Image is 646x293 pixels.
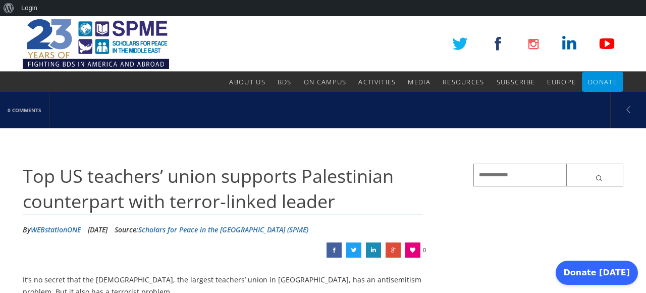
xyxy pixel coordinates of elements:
[138,225,308,234] a: Scholars for Peace in the [GEOGRAPHIC_DATA] (SPME)
[408,77,430,86] span: Media
[229,77,265,86] span: About Us
[443,77,484,86] span: Resources
[278,77,292,86] span: BDS
[408,72,430,92] a: Media
[346,242,361,258] a: Top US teachers’ union supports Palestinian counterpart with terror-linked leader
[497,72,535,92] a: Subscribe
[588,72,617,92] a: Donate
[304,77,347,86] span: On Campus
[588,77,617,86] span: Donate
[386,242,401,258] a: Top US teachers’ union supports Palestinian counterpart with terror-linked leader
[547,72,576,92] a: Europe
[423,242,426,258] span: 0
[443,72,484,92] a: Resources
[366,242,381,258] a: Top US teachers’ union supports Palestinian counterpart with terror-linked leader
[23,222,81,237] li: By
[229,72,265,92] a: About Us
[358,77,396,86] span: Activities
[304,72,347,92] a: On Campus
[88,222,107,237] li: [DATE]
[278,72,292,92] a: BDS
[23,16,169,72] img: SPME
[31,225,81,234] a: WEBstationONE
[547,77,576,86] span: Europe
[327,242,342,258] a: Top US teachers’ union supports Palestinian counterpart with terror-linked leader
[358,72,396,92] a: Activities
[23,164,394,214] span: Top US teachers’ union supports Palestinian counterpart with terror-linked leader
[115,222,308,237] div: Source:
[497,77,535,86] span: Subscribe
